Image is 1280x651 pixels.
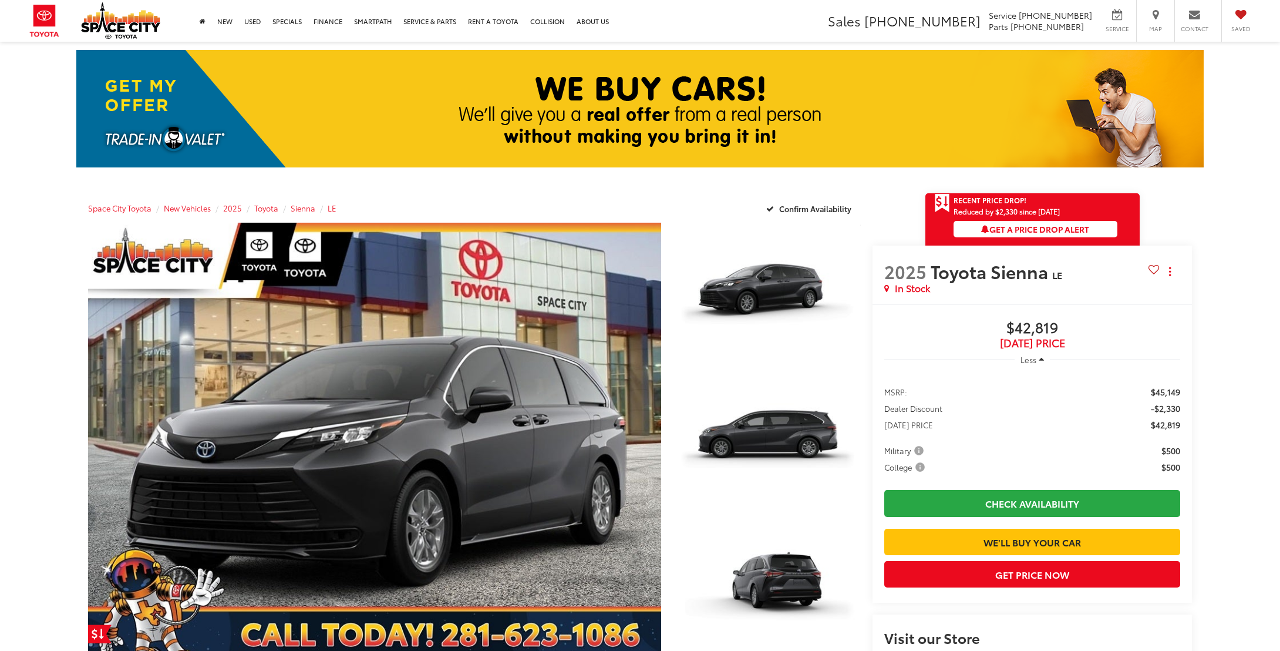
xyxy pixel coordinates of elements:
span: Sales [828,11,861,30]
span: [DATE] Price [884,337,1180,349]
span: LE [1052,268,1062,281]
span: 2025 [884,259,927,284]
button: Get Price Now [884,561,1180,588]
a: Expand Photo 1 [674,223,861,363]
a: Get Price Drop Alert Recent Price Drop! [925,193,1140,207]
span: $42,819 [884,320,1180,337]
span: Map [1143,25,1168,33]
span: Recent Price Drop! [954,195,1026,205]
span: Parts [989,21,1008,32]
button: Military [884,445,928,457]
span: $500 [1161,445,1180,457]
img: What's Your Car Worth? | Space City Toyota in Humble TX [76,50,1204,167]
span: dropdown dots [1169,267,1171,276]
span: $45,149 [1151,386,1180,398]
a: Expand Photo 2 [674,370,861,510]
span: In Stock [895,281,930,295]
span: Service [989,9,1016,21]
a: We'll Buy Your Car [884,529,1180,555]
span: Get a Price Drop Alert [981,223,1089,235]
span: Service [1104,25,1130,33]
span: Get Price Drop Alert [935,193,950,213]
span: [PHONE_NUMBER] [1010,21,1084,32]
span: Saved [1228,25,1254,33]
span: Confirm Availability [779,203,851,214]
a: Space City Toyota [88,203,151,213]
button: College [884,461,929,473]
span: Contact [1181,25,1208,33]
a: Check Availability [884,490,1180,516]
span: $500 [1161,461,1180,473]
button: Confirm Availability [760,198,861,219]
span: College [884,461,927,473]
span: MSRP: [884,386,907,398]
span: Toyota Sienna [931,259,1052,284]
img: 2025 Toyota Sienna LE [672,222,863,364]
span: [PHONE_NUMBER] [1019,9,1092,21]
a: LE [328,203,336,213]
span: -$2,330 [1151,402,1180,414]
h2: Visit our Store [884,630,1180,645]
a: New Vehicles [164,203,211,213]
button: Less [1015,349,1050,370]
span: [PHONE_NUMBER] [864,11,981,30]
img: 2025 Toyota Sienna LE [672,368,863,511]
button: Actions [1160,261,1180,281]
a: Get Price Drop Alert [88,625,112,643]
span: Dealer Discount [884,402,942,414]
span: [DATE] PRICE [884,419,933,431]
span: Military [884,445,926,457]
img: Space City Toyota [81,2,160,39]
span: $42,819 [1151,419,1180,431]
span: Reduced by $2,330 since [DATE] [954,207,1117,215]
a: Toyota [254,203,278,213]
span: Less [1020,354,1036,365]
a: Sienna [291,203,315,213]
a: 2025 [223,203,242,213]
